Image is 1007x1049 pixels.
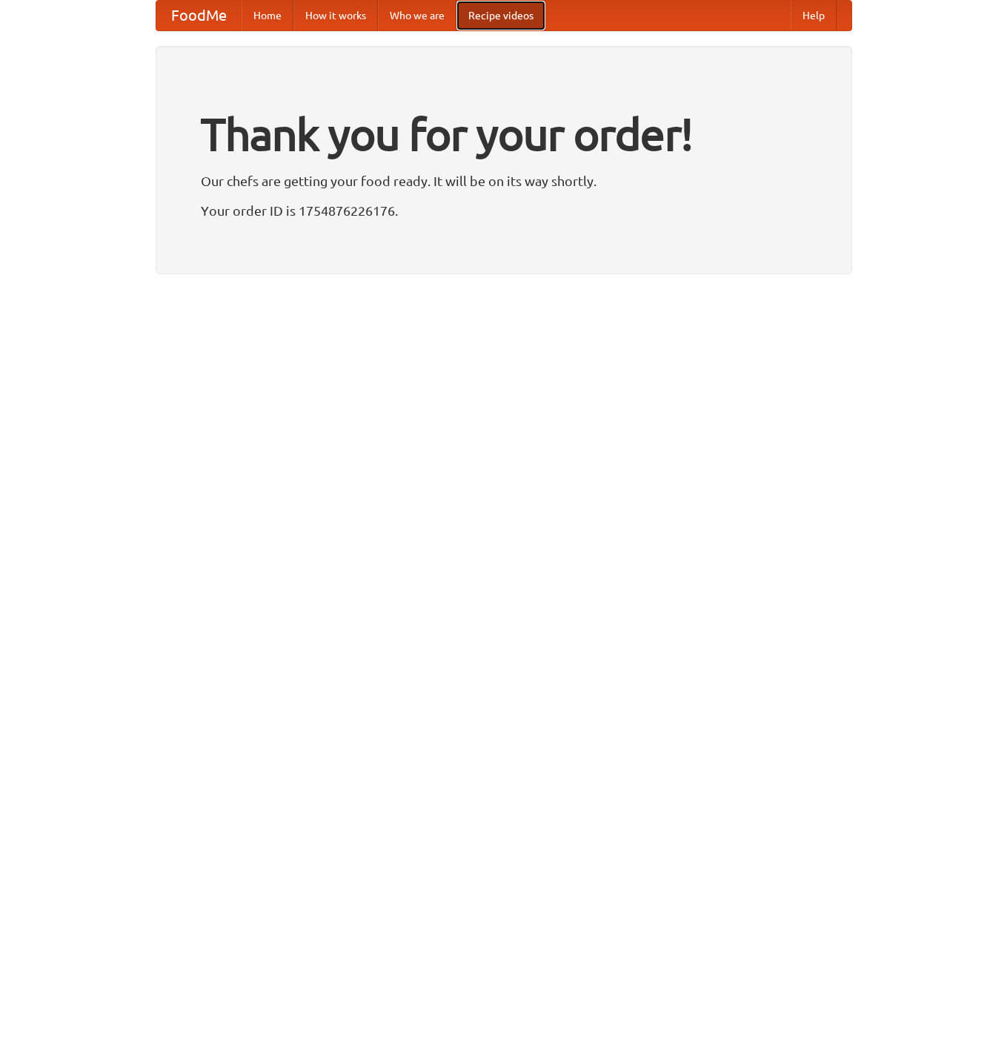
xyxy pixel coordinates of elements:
[156,1,242,30] a: FoodMe
[456,1,545,30] a: Recipe videos
[378,1,456,30] a: Who we are
[201,199,807,222] p: Your order ID is 1754876226176.
[242,1,293,30] a: Home
[293,1,378,30] a: How it works
[791,1,837,30] a: Help
[201,99,807,170] h1: Thank you for your order!
[201,170,807,192] p: Our chefs are getting your food ready. It will be on its way shortly.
